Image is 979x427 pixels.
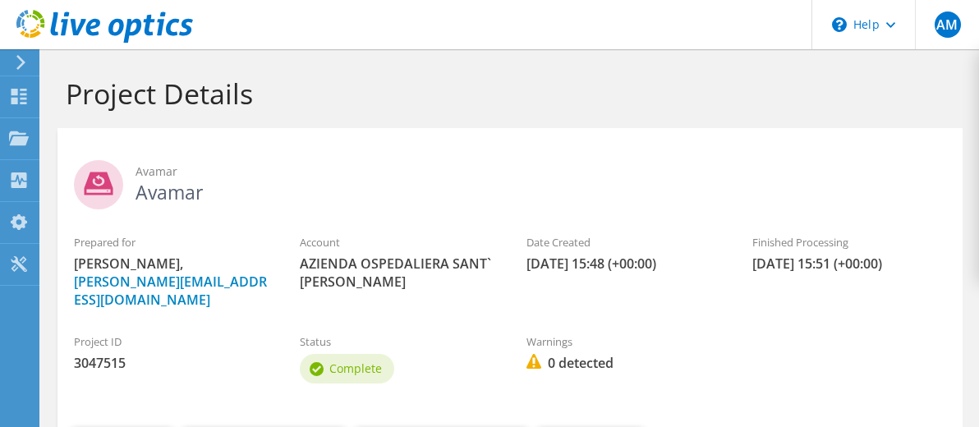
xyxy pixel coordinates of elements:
label: Account [300,234,493,250]
span: AZIENDA OSPEDALIERA SANT`[PERSON_NAME] [300,255,493,291]
span: [PERSON_NAME], [74,255,267,309]
span: Avamar [136,163,946,181]
h2: Avamar [74,160,946,201]
label: Finished Processing [752,234,945,250]
a: [PERSON_NAME][EMAIL_ADDRESS][DOMAIN_NAME] [74,273,267,309]
label: Status [300,333,493,350]
label: Prepared for [74,234,267,250]
label: Warnings [526,333,719,350]
label: Date Created [526,234,719,250]
h1: Project Details [66,76,946,111]
span: 3047515 [74,354,267,372]
span: [DATE] 15:51 (+00:00) [752,255,945,273]
span: AM [935,11,961,38]
label: Project ID [74,333,267,350]
span: [DATE] 15:48 (+00:00) [526,255,719,273]
span: 0 detected [526,354,719,372]
span: Complete [329,360,382,376]
svg: \n [832,17,847,32]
